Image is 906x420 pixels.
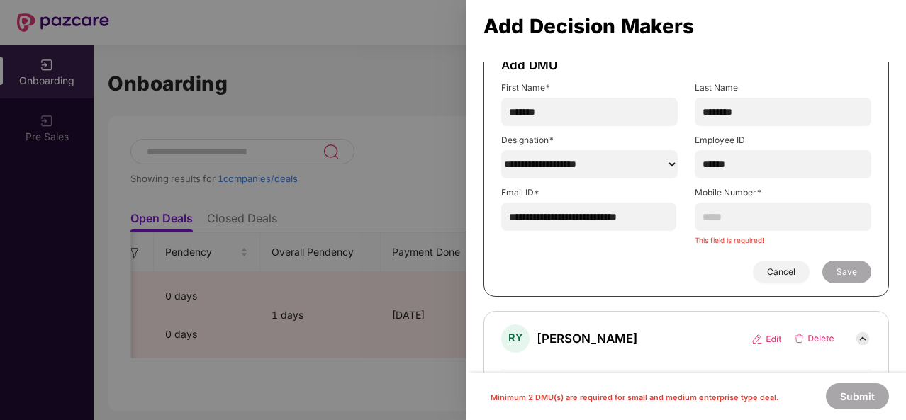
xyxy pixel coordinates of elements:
label: Designation* [501,135,678,146]
div: Add Decision Makers [483,18,889,34]
img: delete [793,333,834,344]
button: Save [822,261,871,283]
label: Email ID* [501,187,678,198]
div: This field is required! [695,235,871,246]
button: Submit [826,383,889,409]
span: Minimum 2 DMU(s) are required for small and medium enterprise type deal. [491,392,778,402]
img: edit [751,334,782,345]
button: Cancel [753,261,810,283]
label: Mobile Number* [695,187,871,198]
span: Add DMU [501,58,558,72]
img: down_arrow [854,330,871,347]
span: [PERSON_NAME] [537,331,638,346]
span: RY [508,331,522,346]
label: Employee ID [695,135,871,146]
span: Cancel [767,266,795,278]
label: Last Name [695,82,871,93]
label: First Name* [501,82,678,93]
